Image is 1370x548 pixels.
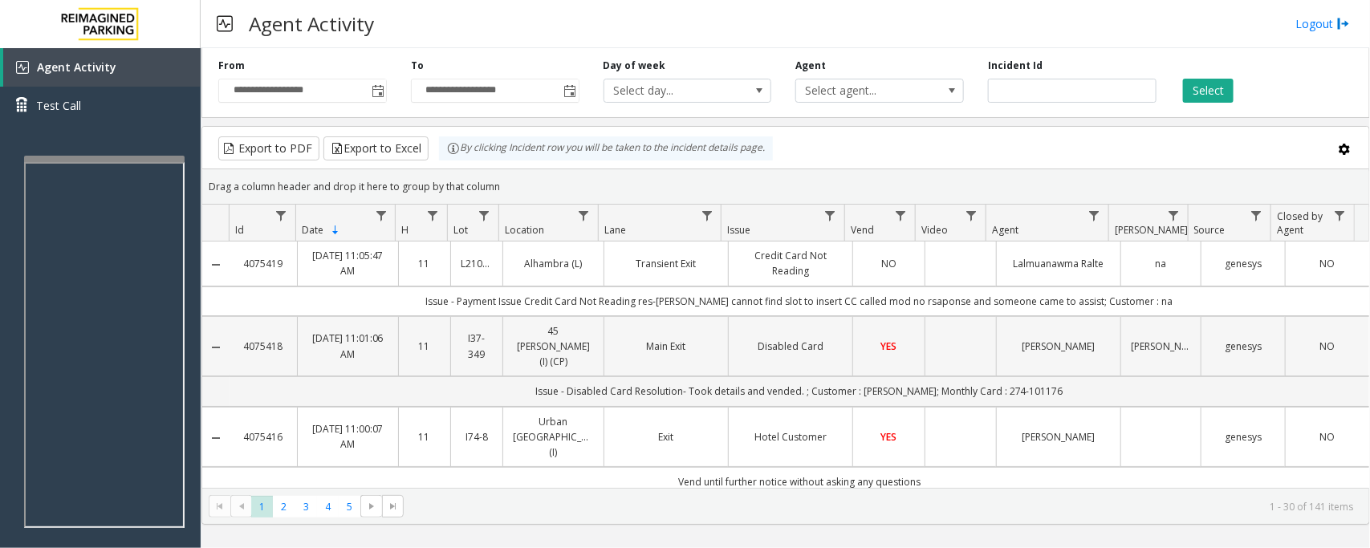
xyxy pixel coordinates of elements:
span: Date [302,223,323,237]
a: Date Filter Menu [370,205,392,226]
td: Issue - Disabled Card Resolution- Took details and vended. ; Customer : [PERSON_NAME]; Monthly Ca... [230,376,1369,406]
span: Video [921,223,948,237]
a: Parker Filter Menu [1163,205,1185,226]
h3: Agent Activity [241,4,382,43]
span: Location [505,223,544,237]
a: Hotel Customer [738,429,843,444]
span: YES [881,430,897,444]
span: Page 2 [273,496,295,518]
a: 11 [409,339,441,354]
a: NO [1295,339,1360,354]
button: Export to Excel [323,136,429,160]
label: Incident Id [988,59,1043,73]
span: NO [1319,430,1335,444]
a: genesys [1211,256,1275,271]
a: Disabled Card [738,339,843,354]
a: Issue Filter Menu [819,205,841,226]
span: NO [1319,339,1335,353]
a: Transient Exit [614,256,718,271]
a: Agent Activity [3,48,201,87]
div: By clicking Incident row you will be taken to the incident details page. [439,136,773,160]
a: [PERSON_NAME] [1006,339,1111,354]
span: Vend [851,223,874,237]
a: na [1131,256,1191,271]
span: NO [1319,257,1335,270]
a: Logout [1295,15,1350,32]
span: Id [235,223,244,237]
span: Go to the last page [382,495,404,518]
label: To [411,59,424,73]
a: 11 [409,429,441,444]
span: Issue [728,223,751,237]
img: pageIcon [217,4,233,43]
span: Sortable [329,224,342,237]
a: Collapse Details [202,258,230,271]
button: Select [1183,79,1234,103]
label: From [218,59,245,73]
a: 4075418 [239,339,287,354]
img: 'icon' [16,61,29,74]
a: Lane Filter Menu [696,205,718,226]
span: Page 5 [339,496,360,518]
span: Go to the last page [387,500,400,513]
span: Go to the next page [360,495,382,518]
img: logout [1337,15,1350,32]
a: Collapse Details [202,432,230,444]
a: Credit Card Not Reading [738,248,843,278]
button: Export to PDF [218,136,319,160]
a: 4075416 [239,429,287,444]
span: [PERSON_NAME] [1115,223,1188,237]
a: 45 [PERSON_NAME] (I) (CP) [513,323,594,370]
a: YES [863,339,914,354]
a: YES [863,429,914,444]
td: Vend until further notice without asking any questions [230,467,1369,497]
a: Location Filter Menu [573,205,595,226]
a: Video Filter Menu [961,205,982,226]
span: Page 3 [295,496,317,518]
a: [PERSON_NAME] [1006,429,1111,444]
span: Agent [992,223,1018,237]
a: genesys [1211,429,1275,444]
span: Test Call [36,97,81,114]
a: Main Exit [614,339,718,354]
a: Lalmuanawma Ralte [1006,256,1111,271]
a: Id Filter Menu [270,205,292,226]
a: L21083200 [461,256,493,271]
a: Urban [GEOGRAPHIC_DATA] (I) [513,414,594,461]
a: Exit [614,429,718,444]
a: H Filter Menu [421,205,443,226]
img: infoIcon.svg [447,142,460,155]
a: I74-8 [461,429,493,444]
span: YES [881,339,897,353]
a: NO [1295,429,1360,444]
a: Agent Filter Menu [1083,205,1105,226]
span: H [402,223,409,237]
span: Source [1194,223,1226,237]
a: [DATE] 11:05:47 AM [307,248,388,278]
a: I37-349 [461,331,493,361]
a: [DATE] 11:01:06 AM [307,331,388,361]
a: NO [863,256,914,271]
a: Alhambra (L) [513,256,594,271]
label: Day of week [604,59,666,73]
span: Go to the next page [365,500,378,513]
span: Select agent... [796,79,929,102]
a: 4075419 [239,256,287,271]
span: Page 4 [317,496,339,518]
a: [DATE] 11:00:07 AM [307,421,388,452]
kendo-pager-info: 1 - 30 of 141 items [413,500,1353,513]
label: Agent [795,59,826,73]
a: [PERSON_NAME] [1131,339,1191,354]
span: Toggle popup [368,79,386,102]
td: Issue - Payment Issue Credit Card Not Reading res-[PERSON_NAME] cannot find slot to insert CC cal... [230,286,1369,316]
span: Select day... [604,79,738,102]
span: NO [881,257,896,270]
div: Data table [202,205,1369,488]
a: 11 [409,256,441,271]
a: Closed by Agent Filter Menu [1329,205,1351,226]
span: Lane [604,223,626,237]
a: Lot Filter Menu [474,205,495,226]
div: Drag a column header and drop it here to group by that column [202,173,1369,201]
a: NO [1295,256,1360,271]
a: Source Filter Menu [1246,205,1267,226]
